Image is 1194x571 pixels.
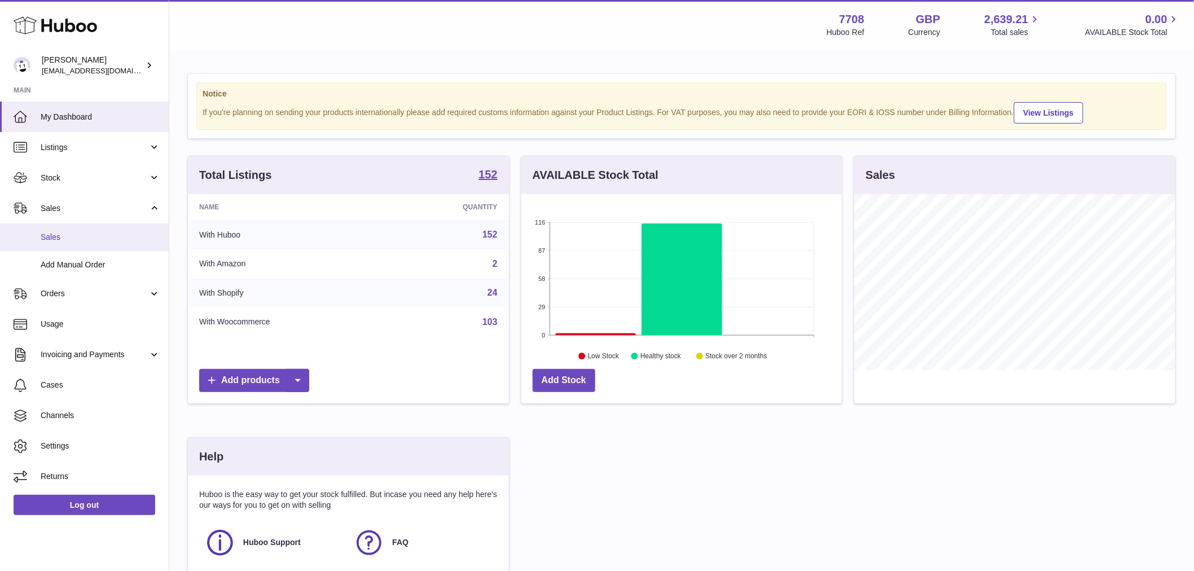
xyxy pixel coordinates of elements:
th: Quantity [387,194,509,220]
span: Listings [41,142,148,153]
span: Add Manual Order [41,260,160,270]
text: 87 [538,247,545,254]
a: Huboo Support [205,528,343,558]
text: 29 [538,304,545,310]
a: 2 [493,259,498,269]
th: Name [188,194,387,220]
img: internalAdmin-7708@internal.huboo.com [14,57,30,74]
a: 152 [479,169,497,182]
span: 0.00 [1145,12,1167,27]
span: 2,639.21 [985,12,1029,27]
strong: GBP [916,12,940,27]
span: Channels [41,410,160,421]
span: Settings [41,441,160,451]
td: With Amazon [188,249,387,279]
strong: 152 [479,169,497,180]
a: 2,639.21 Total sales [985,12,1042,38]
text: Stock over 2 months [705,353,767,361]
h3: Help [199,449,223,464]
text: 0 [542,332,545,339]
div: Huboo Ref [827,27,864,38]
td: With Woocommerce [188,308,387,337]
p: Huboo is the easy way to get your stock fulfilled. But incase you need any help here's our ways f... [199,489,498,511]
div: If you're planning on sending your products internationally please add required customs informati... [203,100,1161,124]
h3: Total Listings [199,168,272,183]
a: View Listings [1014,102,1083,124]
a: Add products [199,369,309,392]
span: Invoicing and Payments [41,349,148,360]
span: Stock [41,173,148,183]
a: 24 [488,288,498,297]
h3: Sales [866,168,895,183]
a: FAQ [354,528,491,558]
span: [EMAIL_ADDRESS][DOMAIN_NAME] [42,66,166,75]
span: AVAILABLE Stock Total [1085,27,1180,38]
span: Huboo Support [243,537,301,548]
text: 116 [535,219,545,226]
text: Healthy stock [640,353,682,361]
span: Sales [41,203,148,214]
a: 0.00 AVAILABLE Stock Total [1085,12,1180,38]
h3: AVAILABLE Stock Total [533,168,659,183]
strong: Notice [203,89,1161,99]
span: FAQ [392,537,409,548]
a: Log out [14,495,155,515]
span: Usage [41,319,160,330]
span: Orders [41,288,148,299]
span: My Dashboard [41,112,160,122]
span: Sales [41,232,160,243]
text: Low Stock [588,353,620,361]
text: 58 [538,275,545,282]
a: Add Stock [533,369,595,392]
strong: 7708 [839,12,864,27]
span: Cases [41,380,160,390]
span: Total sales [991,27,1041,38]
a: 152 [482,230,498,239]
div: [PERSON_NAME] [42,55,143,76]
td: With Shopify [188,278,387,308]
td: With Huboo [188,220,387,249]
a: 103 [482,317,498,327]
div: Currency [908,27,941,38]
span: Returns [41,471,160,482]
